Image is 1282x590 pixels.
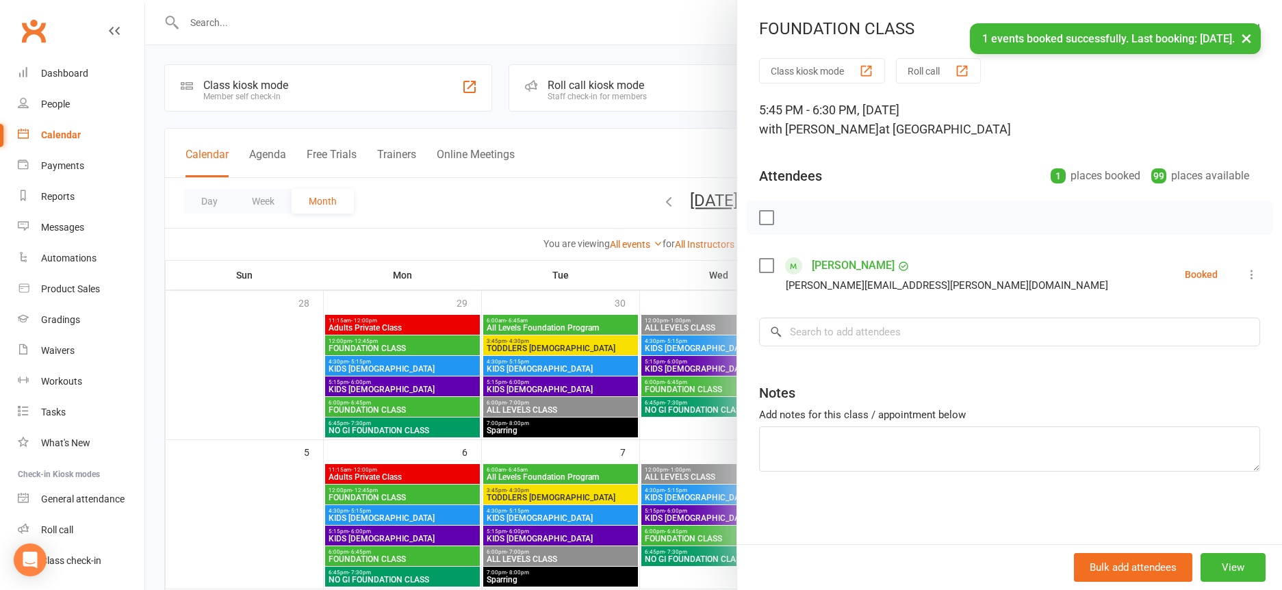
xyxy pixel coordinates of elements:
[41,407,66,418] div: Tasks
[41,253,97,264] div: Automations
[18,366,144,397] a: Workouts
[18,515,144,546] a: Roll call
[41,555,101,566] div: Class check-in
[18,89,144,120] a: People
[812,255,895,277] a: [PERSON_NAME]
[18,212,144,243] a: Messages
[18,120,144,151] a: Calendar
[41,99,70,110] div: People
[16,14,51,48] a: Clubworx
[759,122,879,136] span: with [PERSON_NAME]
[41,160,84,171] div: Payments
[1151,166,1249,185] div: places available
[879,122,1011,136] span: at [GEOGRAPHIC_DATA]
[759,407,1260,423] div: Add notes for this class / appointment below
[1151,168,1166,183] div: 99
[737,19,1282,38] div: FOUNDATION CLASS
[1234,23,1259,53] button: ×
[41,524,73,535] div: Roll call
[18,546,144,576] a: Class kiosk mode
[759,58,885,84] button: Class kiosk mode
[786,277,1108,294] div: [PERSON_NAME][EMAIL_ADDRESS][PERSON_NAME][DOMAIN_NAME]
[18,58,144,89] a: Dashboard
[18,335,144,366] a: Waivers
[18,397,144,428] a: Tasks
[1051,166,1140,185] div: places booked
[759,318,1260,346] input: Search to add attendees
[41,191,75,202] div: Reports
[41,68,88,79] div: Dashboard
[1074,553,1192,582] button: Bulk add attendees
[18,305,144,335] a: Gradings
[1185,270,1218,279] div: Booked
[970,23,1261,54] div: 1 events booked successfully. Last booking: [DATE].
[759,166,822,185] div: Attendees
[896,58,981,84] button: Roll call
[41,129,81,140] div: Calendar
[18,484,144,515] a: General attendance kiosk mode
[41,222,84,233] div: Messages
[41,493,125,504] div: General attendance
[18,151,144,181] a: Payments
[759,383,795,402] div: Notes
[18,243,144,274] a: Automations
[41,376,82,387] div: Workouts
[41,314,80,325] div: Gradings
[18,274,144,305] a: Product Sales
[41,345,75,356] div: Waivers
[41,283,100,294] div: Product Sales
[14,543,47,576] div: Open Intercom Messenger
[1201,553,1266,582] button: View
[1051,168,1066,183] div: 1
[41,437,90,448] div: What's New
[18,428,144,459] a: What's New
[18,181,144,212] a: Reports
[759,101,1260,139] div: 5:45 PM - 6:30 PM, [DATE]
